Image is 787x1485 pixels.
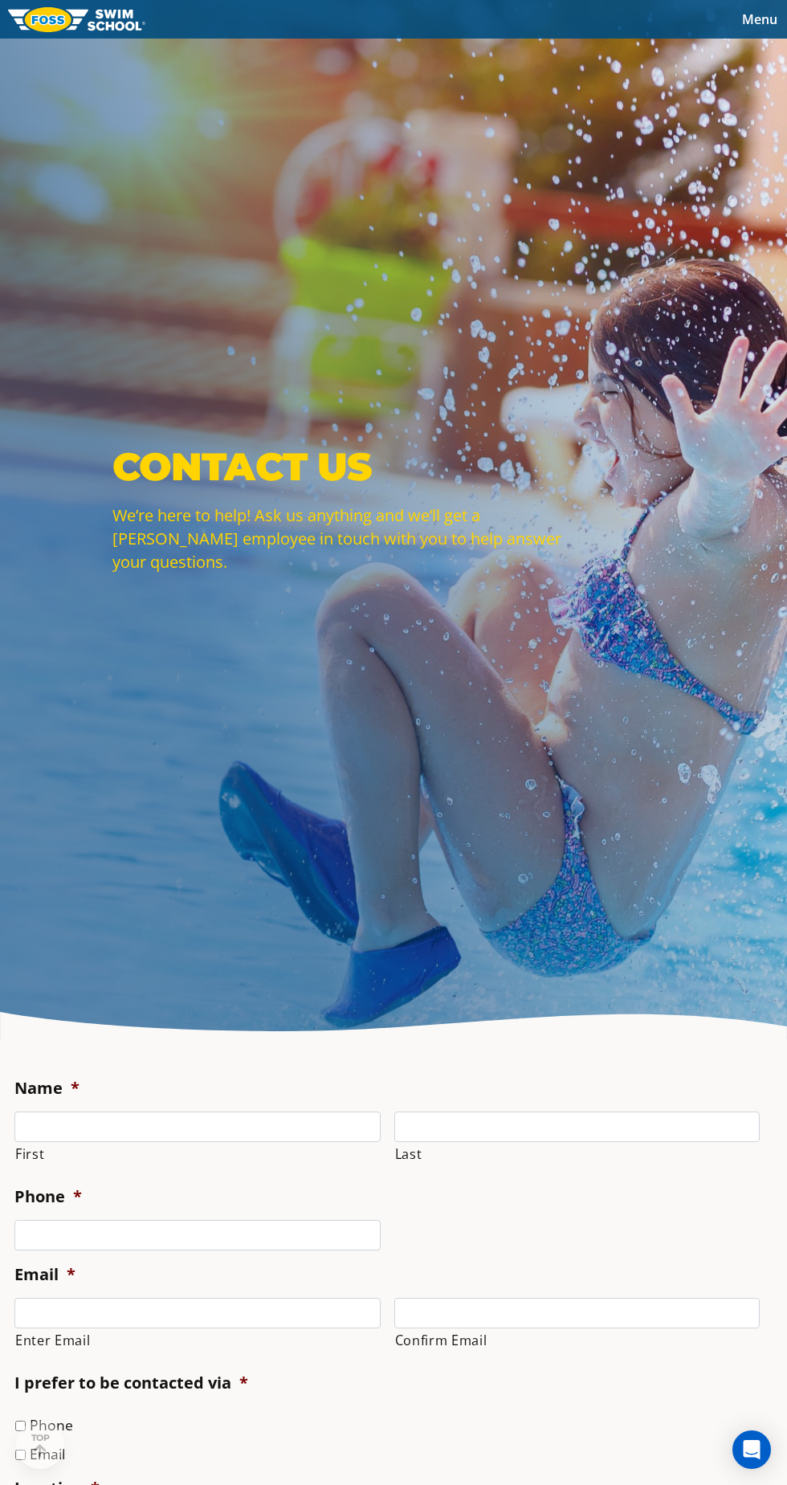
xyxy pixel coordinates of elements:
[14,1373,248,1393] label: I prefer to be contacted via
[395,1329,760,1352] label: Confirm Email
[8,7,145,32] img: FOSS Swim School Logo
[112,504,578,573] p: We’re here to help! Ask us anything and we’ll get a [PERSON_NAME] employee in touch with you to h...
[732,7,787,31] button: Toggle navigation
[394,1112,760,1142] input: Last name
[395,1143,760,1165] label: Last
[30,1414,73,1435] label: Phone
[15,1143,381,1165] label: First
[732,1430,771,1469] div: Open Intercom Messenger
[14,1186,82,1207] label: Phone
[14,1078,80,1099] label: Name
[14,1264,75,1285] label: Email
[31,1433,50,1458] div: TOP
[15,1329,381,1352] label: Enter Email
[14,1112,381,1142] input: First name
[112,443,578,491] p: Contact Us
[742,10,777,28] span: Menu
